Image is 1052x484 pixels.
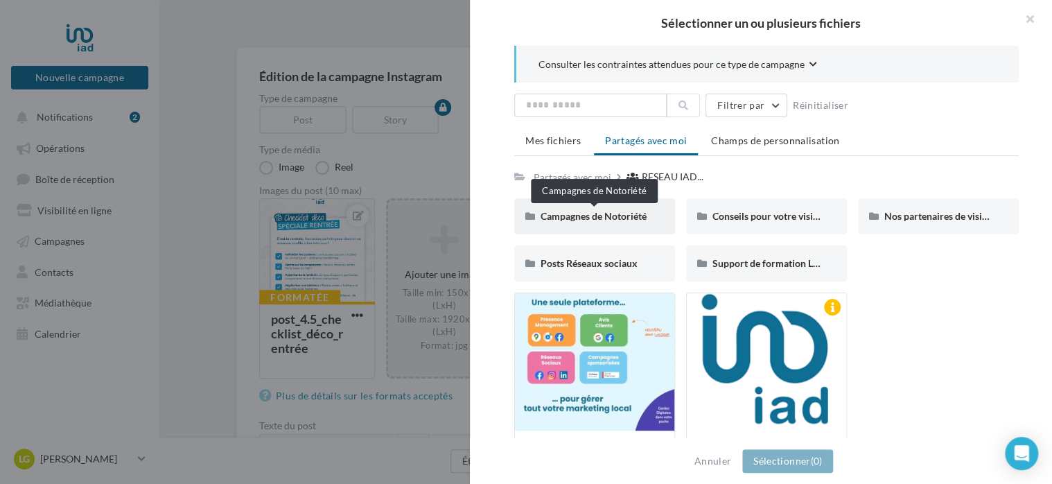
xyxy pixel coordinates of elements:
[689,453,737,469] button: Annuler
[534,171,611,184] div: Partagés avec moi
[541,210,647,222] span: Campagnes de Notoriété
[492,17,1030,29] h2: Sélectionner un ou plusieurs fichiers
[525,135,581,146] span: Mes fichiers
[642,170,703,184] span: RESEAU IAD...
[605,135,687,146] span: Partagés avec moi
[742,449,833,473] button: Sélectionner(0)
[712,210,863,222] span: Conseils pour votre visibilité locale
[810,455,822,467] span: (0)
[1005,437,1038,470] div: Open Intercom Messenger
[538,58,805,71] span: Consulter les contraintes attendues pour ce type de campagne
[705,94,787,117] button: Filtrer par
[541,257,638,269] span: Posts Réseaux sociaux
[884,210,1032,222] span: Nos partenaires de visibilité locale
[787,97,854,114] button: Réinitialiser
[711,135,839,146] span: Champs de personnalisation
[712,257,845,269] span: Support de formation Localads
[531,179,658,203] div: Campagnes de Notoriété
[538,57,817,74] button: Consulter les contraintes attendues pour ce type de campagne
